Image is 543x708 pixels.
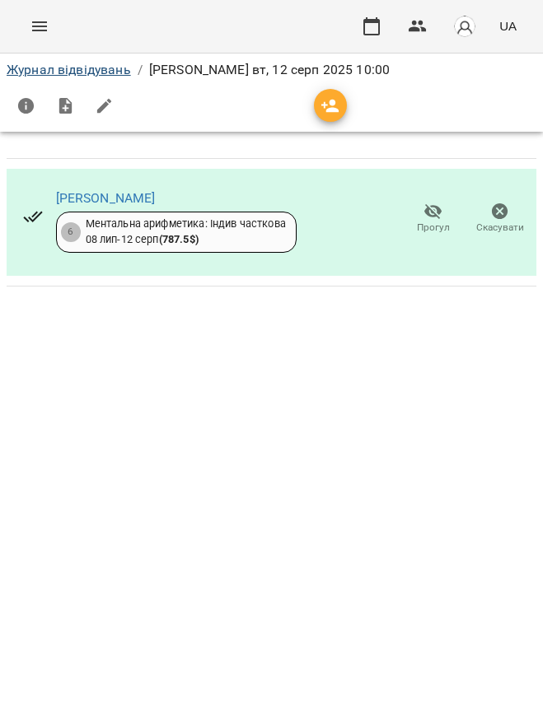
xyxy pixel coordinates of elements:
b: ( 787.5 $ ) [159,233,199,245]
span: Скасувати [476,221,524,235]
a: [PERSON_NAME] [56,190,156,206]
div: Ментальна арифметика: Індив часткова 08 лип - 12 серп [86,217,286,247]
button: UA [493,11,523,41]
span: UA [499,17,517,35]
span: Прогул [417,221,450,235]
a: Журнал відвідувань [7,62,131,77]
li: / [138,60,143,80]
button: Menu [20,7,59,46]
div: 6 [61,222,81,242]
img: avatar_s.png [453,15,476,38]
nav: breadcrumb [7,60,536,80]
p: [PERSON_NAME] вт, 12 серп 2025 10:00 [149,60,390,80]
button: Прогул [400,196,466,242]
button: Скасувати [466,196,533,242]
